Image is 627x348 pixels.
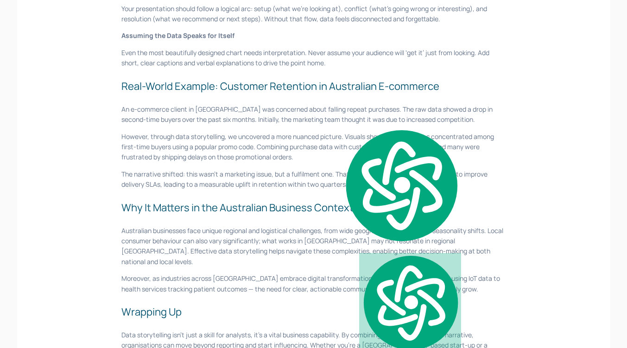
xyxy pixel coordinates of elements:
[341,127,461,244] img: logo.svg
[121,226,506,267] p: Australian businesses face unique regional and logistical challenges, from wide geographic distri...
[121,132,506,163] p: However, through data storytelling, we uncovered a more nuanced picture. Visuals showed the drop ...
[121,273,506,294] p: Moreover, as industries across [GEOGRAPHIC_DATA] embrace digital transformation — from constructi...
[121,104,506,125] p: An e-commerce client in [GEOGRAPHIC_DATA] was concerned about falling repeat purchases. The raw d...
[121,79,506,94] h3: Real-World Example: Customer Retention in Australian E-commerce
[121,200,506,215] h3: Why It Matters in the Australian Business Context
[121,169,506,190] p: The narrative shifted: this wasn’t a marketing issue, but a fulfilment one. That insight helped r...
[121,4,506,25] p: Your presentation should follow a logical arc: setup (what we’re looking at), conflict (what’s go...
[121,304,506,320] h3: Wrapping Up
[121,48,506,69] p: Even the most beautifully designed chart needs interpretation. Never assume your audience will ‘g...
[121,31,234,40] strong: Assuming the Data Speaks for Itself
